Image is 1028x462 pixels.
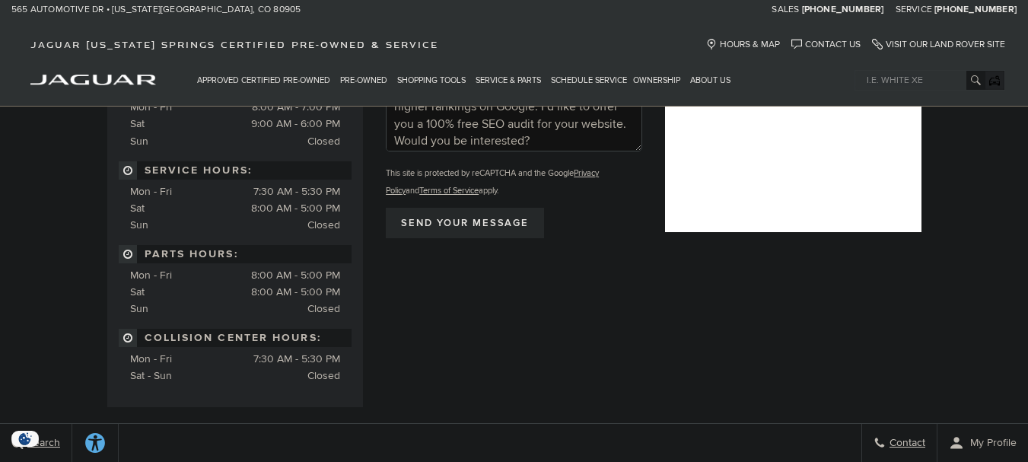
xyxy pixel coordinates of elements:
[253,351,340,368] span: 7:30 AM - 5:30 PM
[130,117,145,130] span: Sat
[130,218,148,231] span: Sun
[194,67,737,94] nav: Main Navigation
[687,67,737,94] a: About Us
[791,39,861,50] a: Contact Us
[30,72,156,85] a: jaguar
[30,75,156,85] img: Jaguar
[252,99,340,116] span: 8:00 AM - 7:00 PM
[307,217,340,234] span: Closed
[11,4,301,16] a: 565 Automotive Dr • [US_STATE][GEOGRAPHIC_DATA], CO 80905
[307,301,340,317] span: Closed
[896,4,932,15] span: Service
[119,329,352,347] span: Collision Center Hours:
[130,352,172,365] span: Mon - Fri
[937,424,1028,462] button: Open user profile menu
[964,437,1017,450] span: My Profile
[130,202,145,215] span: Sat
[872,39,1005,50] a: Visit Our Land Rover Site
[8,431,43,447] section: Click to Open Cookie Consent Modal
[386,208,544,238] input: Send your message
[802,4,884,16] a: [PHONE_NUMBER]
[772,4,799,15] span: Sales
[130,369,172,382] span: Sat - Sun
[119,161,352,180] span: Service Hours:
[307,368,340,384] span: Closed
[72,432,118,454] div: Explore your accessibility options
[130,302,148,315] span: Sun
[130,135,148,148] span: Sun
[630,67,687,94] a: Ownership
[251,284,340,301] span: 8:00 AM - 5:00 PM
[194,67,337,94] a: Approved Certified Pre-Owned
[386,168,599,196] small: This site is protected by reCAPTCHA and the Google and apply.
[130,185,172,198] span: Mon - Fri
[934,4,1017,16] a: [PHONE_NUMBER]
[253,183,340,200] span: 7:30 AM - 5:30 PM
[251,116,340,132] span: 9:00 AM - 6:00 PM
[119,245,352,263] span: Parts Hours:
[251,267,340,284] span: 8:00 AM - 5:00 PM
[706,39,780,50] a: Hours & Map
[8,431,43,447] img: Opt-Out Icon
[23,39,446,50] a: Jaguar [US_STATE] Springs Certified Pre-Owned & Service
[855,71,984,90] input: i.e. White XE
[886,437,925,450] span: Contact
[307,133,340,150] span: Closed
[30,39,438,50] span: Jaguar [US_STATE] Springs Certified Pre-Owned & Service
[130,285,145,298] span: Sat
[251,200,340,217] span: 8:00 AM - 5:00 PM
[419,186,479,196] a: Terms of Service
[473,67,548,94] a: Service & Parts
[394,67,473,94] a: Shopping Tools
[130,269,172,282] span: Mon - Fri
[548,67,630,94] a: Schedule Service
[337,67,394,94] a: Pre-Owned
[130,100,172,113] span: Mon - Fri
[72,424,119,462] a: Explore your accessibility options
